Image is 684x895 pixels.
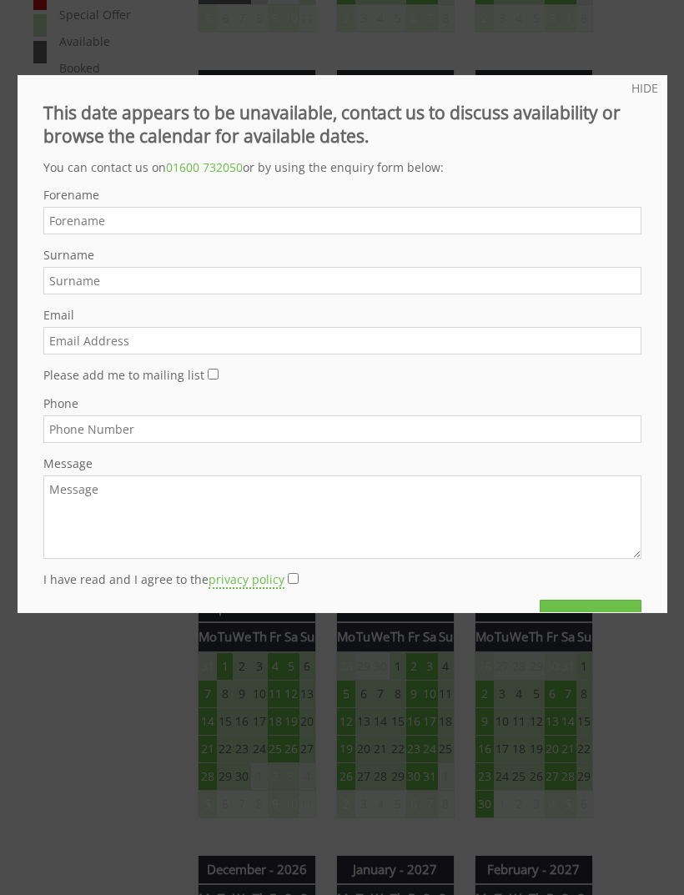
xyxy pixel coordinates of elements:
[43,307,641,323] label: Email
[540,600,641,636] button: Send Enquiry
[43,101,641,148] h2: This date appears to be unavailable, contact us to discuss availability or browse the calendar fo...
[43,455,641,471] label: Message
[631,80,658,96] a: HIDE
[43,247,641,263] label: Surname
[43,207,641,234] input: Forename
[43,571,284,587] label: I have read and I agree to the
[43,267,641,294] input: Surname
[43,187,641,203] label: Forename
[43,159,641,175] p: You can contact us on or by using the enquiry form below:
[43,327,641,354] input: Email Address
[43,395,641,411] label: Phone
[43,367,204,383] label: Please add me to mailing list
[166,159,243,175] a: 01600 732050
[209,571,284,589] a: privacy policy
[43,415,641,443] input: Phone Number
